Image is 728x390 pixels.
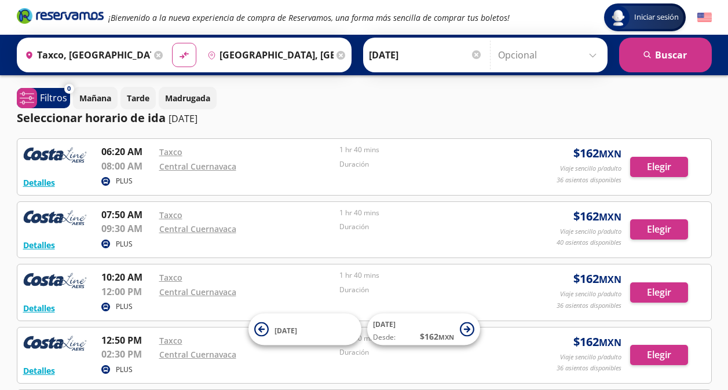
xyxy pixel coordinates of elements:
[367,314,480,345] button: [DATE]Desde:$162MXN
[630,282,688,303] button: Elegir
[101,208,153,222] p: 07:50 AM
[159,349,236,360] a: Central Cuernavaca
[17,7,104,28] a: Brand Logo
[339,222,514,232] p: Duración
[557,238,621,248] p: 40 asientos disponibles
[116,239,133,249] p: PLUS
[40,91,67,105] p: Filtros
[373,332,396,343] span: Desde:
[560,164,621,174] p: Viaje sencillo p/adulto
[248,314,361,345] button: [DATE]
[23,365,55,377] button: Detalles
[17,88,70,108] button: 0Filtros
[101,333,153,347] p: 12:50 PM
[20,41,151,69] input: Buscar Origen
[101,159,153,173] p: 08:00 AM
[169,112,197,126] p: [DATE]
[23,302,55,314] button: Detalles
[630,219,688,240] button: Elegir
[438,333,454,341] small: MXN
[557,363,621,373] p: 36 asientos disponibles
[159,272,182,283] a: Taxco
[339,208,514,218] p: 1 hr 40 mins
[120,87,156,109] button: Tarde
[159,209,182,220] a: Taxco
[373,319,396,329] span: [DATE]
[116,301,133,312] p: PLUS
[127,92,149,104] p: Tarde
[339,145,514,155] p: 1 hr 40 mins
[599,273,621,286] small: MXN
[560,289,621,299] p: Viaje sencillo p/adulto
[275,325,297,335] span: [DATE]
[560,227,621,237] p: Viaje sencillo p/adulto
[697,10,712,25] button: English
[159,146,182,157] a: Taxco
[630,157,688,177] button: Elegir
[108,12,510,23] em: ¡Bienvenido a la nueva experiencia de compra de Reservamos, una forma más sencilla de comprar tus...
[630,12,683,23] span: Iniciar sesión
[23,208,87,231] img: RESERVAMOS
[101,347,153,361] p: 02:30 PM
[23,176,55,189] button: Detalles
[339,347,514,358] p: Duración
[101,222,153,236] p: 09:30 AM
[573,270,621,288] span: $ 162
[101,285,153,299] p: 12:00 PM
[159,223,236,234] a: Central Cuernavaca
[73,87,118,109] button: Mañana
[79,92,111,104] p: Mañana
[203,41,334,69] input: Buscar Destino
[557,175,621,185] p: 36 asientos disponibles
[599,211,621,223] small: MXN
[339,285,514,295] p: Duración
[369,41,482,69] input: Elegir Fecha
[599,148,621,160] small: MXN
[159,87,217,109] button: Madrugada
[159,335,182,346] a: Taxco
[101,145,153,159] p: 06:20 AM
[17,109,166,127] p: Seleccionar horario de ida
[101,270,153,284] p: 10:20 AM
[339,270,514,281] p: 1 hr 40 mins
[339,159,514,170] p: Duración
[23,333,87,356] img: RESERVAMOS
[23,239,55,251] button: Detalles
[23,145,87,168] img: RESERVAMOS
[165,92,210,104] p: Madrugada
[116,365,133,375] p: PLUS
[17,7,104,24] i: Brand Logo
[67,84,71,94] span: 0
[159,161,236,172] a: Central Cuernavaca
[557,301,621,311] p: 36 asientos disponibles
[630,345,688,365] button: Elegir
[498,41,602,69] input: Opcional
[420,330,454,343] span: $ 162
[116,176,133,186] p: PLUS
[573,208,621,225] span: $ 162
[560,352,621,362] p: Viaje sencillo p/adulto
[573,333,621,351] span: $ 162
[619,38,712,72] button: Buscar
[23,270,87,293] img: RESERVAMOS
[573,145,621,162] span: $ 162
[159,286,236,297] a: Central Cuernavaca
[599,336,621,349] small: MXN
